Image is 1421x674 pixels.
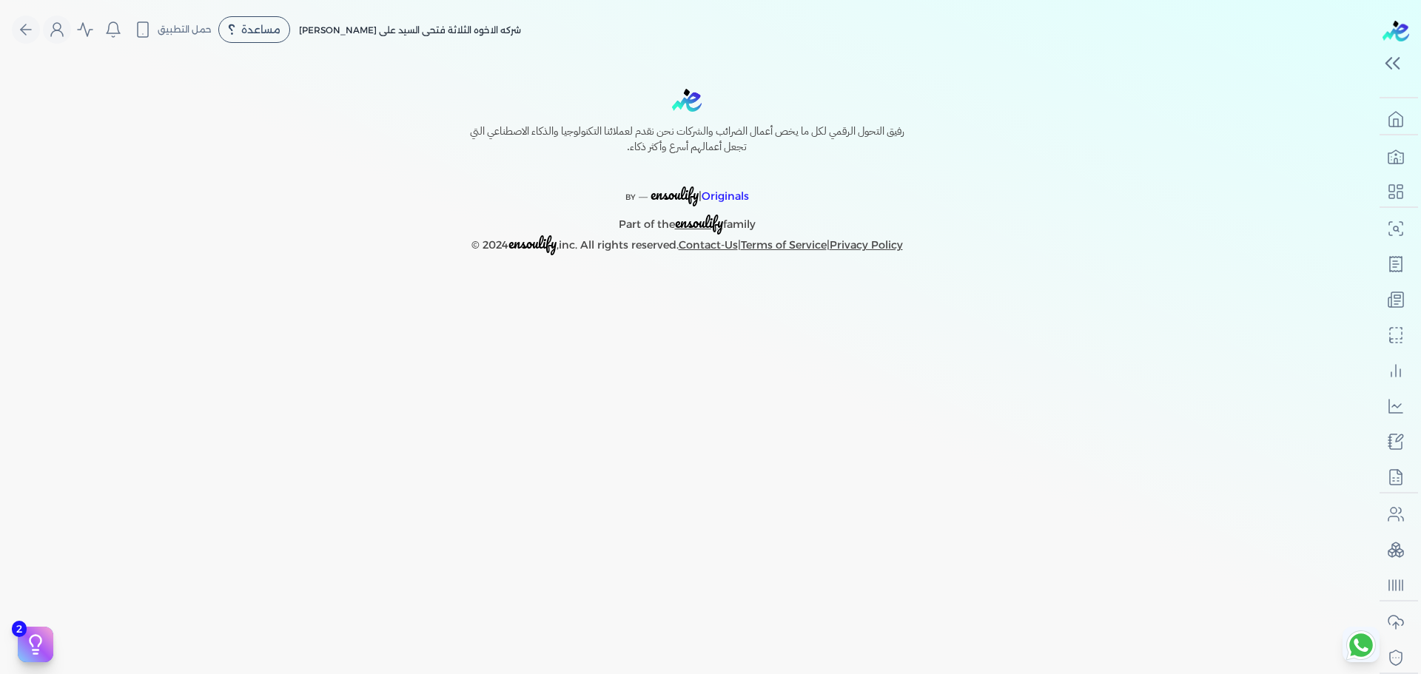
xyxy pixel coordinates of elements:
span: ensoulify [508,232,557,255]
span: Originals [702,189,749,203]
span: حمل التطبيق [158,23,212,36]
div: مساعدة [218,16,290,43]
a: Contact-Us [679,238,738,252]
img: logo [1383,21,1409,41]
img: logo [672,89,702,112]
span: 2 [12,621,27,637]
span: ensoulify [675,211,723,234]
button: حمل التطبيق [130,17,215,42]
span: ensoulify [651,183,699,206]
a: Privacy Policy [830,238,903,252]
h6: رفيق التحول الرقمي لكل ما يخص أعمال الضرائب والشركات نحن نقدم لعملائنا التكنولوجيا والذكاء الاصطن... [438,124,935,155]
a: Terms of Service [741,238,827,252]
p: | [438,167,935,207]
a: ensoulify [675,218,723,231]
p: © 2024 ,inc. All rights reserved. | | [438,234,935,255]
span: BY [625,192,636,202]
span: مساعدة [241,24,280,35]
span: شركه الاخوه الثلاثة فتحى السيد على [PERSON_NAME] [299,24,521,36]
sup: __ [639,189,648,198]
p: Part of the family [438,207,935,235]
button: 2 [18,627,53,662]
